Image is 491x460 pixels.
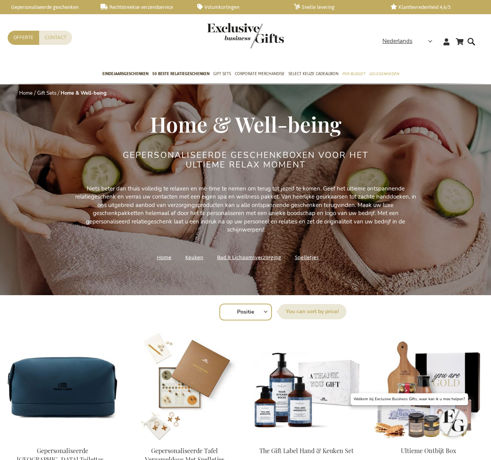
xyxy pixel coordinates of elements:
a: Gift Sets [213,65,231,84]
a: Corporate Merchandise [235,65,285,84]
a: Eindejaarsgeschenken [102,65,148,84]
a: Volumkortingen [197,4,282,10]
h2: Gepersonaliseerde geschenkboxen voor het ultieme relax moment [102,151,389,169]
span: Home & Well-being [150,110,341,138]
img: Collection Box Of Games [130,333,239,440]
a: Home [19,90,33,97]
a: Select Keuze Cadeaubon [288,65,338,84]
label: Sorteer op [278,304,346,319]
p: Niets beter dan thuis volledig te relaxen en me-time te nemen om terug tot jezelf te komen. Geef ... [73,185,418,234]
a: Gelegenheden [369,65,399,84]
a: Ulitmate Breakfast Box [374,437,483,444]
span: Corporate Merchandise [235,70,285,78]
a: Ultieme Ontbijt Box [401,447,456,455]
span: Nederlands [382,37,412,46]
a: Personalised Baltimore Toiletry Bag - Blue [8,437,117,444]
a: Contact [39,31,72,45]
a: Keuken [185,252,203,263]
a: Per Budget [342,65,365,84]
a: Klanttevredenheid 4,6/5 [390,4,475,10]
a: Snelle levering [294,4,378,10]
a: Gepersonaliseerde geschenken [4,4,88,10]
a: Rechtstreekse verzendservice [101,4,185,10]
strong: Home & Well-being [61,90,107,97]
span: Select Keuze Cadeaubon [288,70,338,78]
img: Ulitmate Breakfast Box [374,333,483,440]
a: Spelletjes [295,252,319,263]
span: Eindejaarsgeschenken [102,70,148,78]
a: The Gift Label Hand & Kitchen Set [252,437,361,444]
a: 50 beste relatiegeschenken [152,65,209,84]
img: Personalised Baltimore Toiletry Bag - Blue [8,333,117,440]
a: Collection Box Of Games [130,437,239,444]
a: The Gift Label Hand & Keuken Set [259,447,354,455]
a: Offerte [8,31,39,45]
a: Gift Sets [37,90,56,97]
span: 50 beste relatiegeschenken [152,70,209,78]
span: Per Budget [342,70,365,78]
a: store logo [207,23,245,48]
img: Exclusive Business gifts logo [207,23,284,48]
a: Bad & Lichaamsverzorging [217,252,281,263]
span: Gelegenheden [369,70,399,78]
span: Gift Sets [213,70,231,78]
a: Home [157,252,171,263]
img: The Gift Label Hand & Kitchen Set [252,333,361,440]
